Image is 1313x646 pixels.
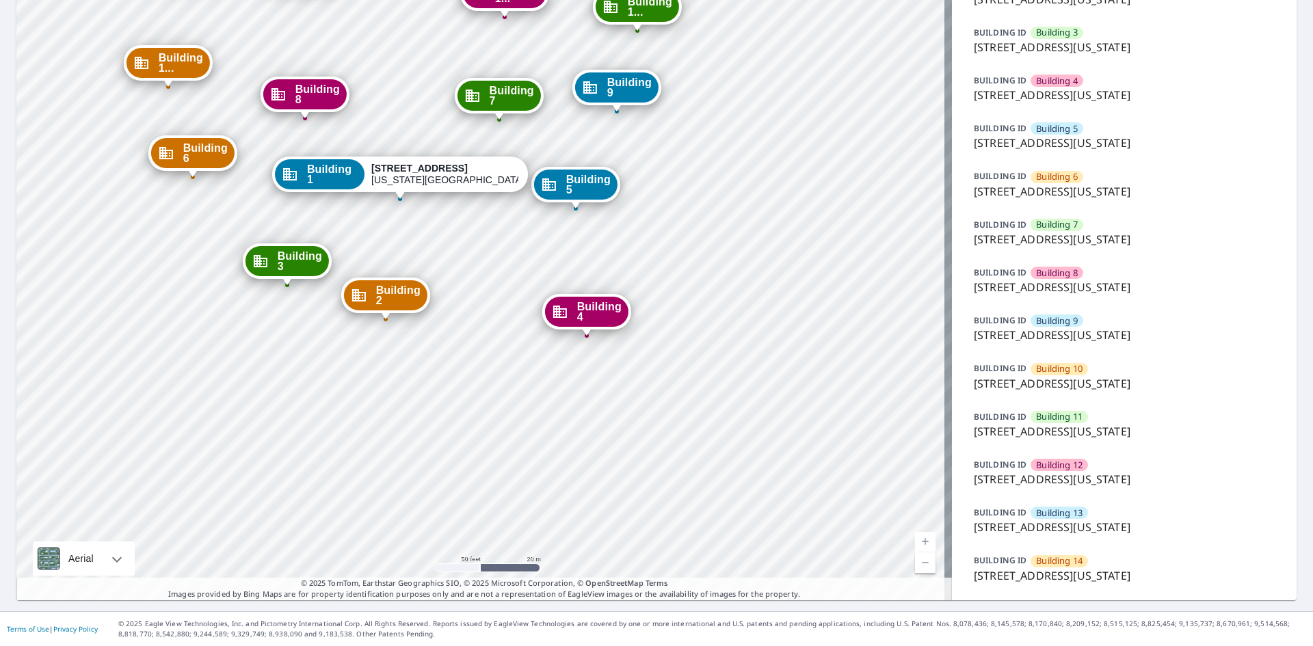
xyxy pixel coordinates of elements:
span: Building 7 [1036,218,1078,231]
p: [STREET_ADDRESS][US_STATE] [974,567,1275,584]
p: [STREET_ADDRESS][US_STATE] [974,183,1275,200]
p: [STREET_ADDRESS][US_STATE] [974,39,1275,55]
p: [STREET_ADDRESS][US_STATE] [974,279,1275,295]
p: BUILDING ID [974,362,1026,374]
span: Building 9 [607,77,652,98]
div: [US_STATE][GEOGRAPHIC_DATA] [371,163,518,186]
span: Building 5 [566,174,611,195]
div: Dropped pin, building Building 8, Commercial property, 1315 e 89th st Kansas City, MO 64131 [261,77,349,119]
p: | [7,625,98,633]
p: [STREET_ADDRESS][US_STATE] [974,423,1275,440]
p: [STREET_ADDRESS][US_STATE] [974,87,1275,103]
div: Dropped pin, building Building 4, Commercial property, 1315 e 89th st Kansas City, MO 64131 [542,294,631,336]
div: Aerial [64,541,98,576]
span: Building 5 [1036,122,1078,135]
div: Dropped pin, building Building 3, Commercial property, 1315 e 89th st Kansas City, MO 64131 [243,243,332,286]
div: Dropped pin, building Building 6, Commercial property, 1315 e 89th st Kansas City, MO 64131 [148,135,237,178]
span: Building 8 [1036,267,1078,280]
div: Dropped pin, building Building 7, Commercial property, 1315 e 89th st Kansas City, MO 64131 [455,78,544,120]
span: Building 1 [307,164,358,185]
span: Building 3 [278,251,322,271]
p: Images provided by Bing Maps are for property identification purposes only and are not a represen... [16,578,952,600]
p: BUILDING ID [974,170,1026,182]
p: © 2025 Eagle View Technologies, Inc. and Pictometry International Corp. All Rights Reserved. Repo... [118,619,1306,639]
p: BUILDING ID [974,27,1026,38]
span: Building 4 [1036,75,1078,88]
a: Privacy Policy [53,624,98,634]
span: Building 13 [1036,507,1083,520]
span: Building 8 [295,84,340,105]
p: BUILDING ID [974,75,1026,86]
a: Current Level 19, Zoom Out [915,552,936,573]
p: [STREET_ADDRESS][US_STATE] [974,327,1275,343]
p: BUILDING ID [974,507,1026,518]
a: Terms of Use [7,624,49,634]
p: [STREET_ADDRESS][US_STATE] [974,375,1275,392]
a: Current Level 19, Zoom In [915,532,936,552]
p: BUILDING ID [974,267,1026,278]
p: [STREET_ADDRESS][US_STATE] [974,471,1275,487]
p: BUILDING ID [974,459,1026,470]
p: BUILDING ID [974,122,1026,134]
p: BUILDING ID [974,554,1026,566]
span: Building 2 [376,285,421,306]
span: © 2025 TomTom, Earthstar Geographics SIO, © 2025 Microsoft Corporation, © [301,578,668,589]
span: Building 6 [1036,170,1078,183]
p: [STREET_ADDRESS][US_STATE] [974,519,1275,535]
strong: [STREET_ADDRESS] [371,163,468,174]
div: Dropped pin, building Building 10, Commercial property, 1315 e 89th st Kansas City, MO 64131 [124,45,213,88]
span: Building 3 [1036,26,1078,39]
a: OpenStreetMap [585,578,643,588]
div: Aerial [33,541,135,576]
p: [STREET_ADDRESS][US_STATE] [974,135,1275,151]
span: Building 7 [490,85,534,106]
div: Dropped pin, building Building 9, Commercial property, 1315 e 89th st Kansas City, MO 64131 [572,70,661,112]
span: Building 9 [1036,314,1078,327]
div: Dropped pin, building Building 1, Commercial property, 1315 E 89th St Kansas City, MO 64131 [272,157,528,199]
p: [STREET_ADDRESS][US_STATE] [974,231,1275,247]
span: Building 11 [1036,410,1083,423]
a: Terms [646,578,668,588]
div: Dropped pin, building Building 2, Commercial property, 1315 e 89th st Kansas City, MO 64131 [341,278,430,320]
p: BUILDING ID [974,219,1026,230]
p: BUILDING ID [974,314,1026,326]
span: Building 6 [183,143,228,163]
span: Building 4 [577,301,622,322]
div: Dropped pin, building Building 5, Commercial property, 1315 e 89th st Kansas City, MO 64131 [531,167,620,209]
span: Building 1... [159,53,203,73]
span: Building 10 [1036,362,1083,375]
span: Building 12 [1036,459,1083,472]
span: Building 14 [1036,554,1083,567]
p: BUILDING ID [974,411,1026,422]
